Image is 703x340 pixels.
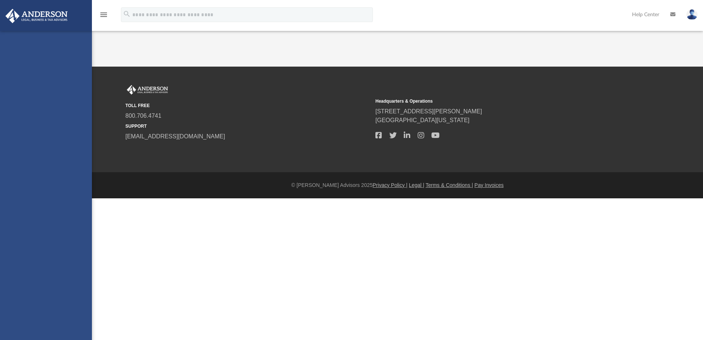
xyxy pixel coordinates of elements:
i: menu [99,10,108,19]
a: [EMAIL_ADDRESS][DOMAIN_NAME] [125,133,225,139]
a: [GEOGRAPHIC_DATA][US_STATE] [375,117,470,123]
a: menu [99,14,108,19]
a: 800.706.4741 [125,113,161,119]
a: Terms & Conditions | [426,182,473,188]
a: [STREET_ADDRESS][PERSON_NAME] [375,108,482,114]
div: © [PERSON_NAME] Advisors 2025 [92,181,703,189]
i: search [123,10,131,18]
a: Privacy Policy | [373,182,408,188]
small: Headquarters & Operations [375,98,620,105]
a: Pay Invoices [474,182,503,188]
img: Anderson Advisors Platinum Portal [3,9,70,23]
a: Legal | [409,182,424,188]
img: User Pic [686,9,697,20]
small: SUPPORT [125,123,370,130]
img: Anderson Advisors Platinum Portal [125,85,169,95]
small: TOLL FREE [125,102,370,109]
